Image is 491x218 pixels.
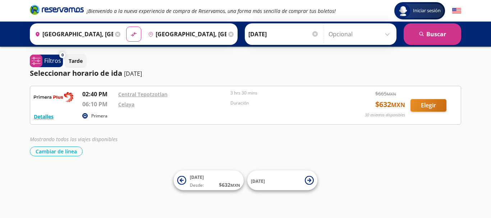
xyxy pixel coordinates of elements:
[387,91,396,97] small: MXN
[247,171,317,190] button: [DATE]
[118,101,134,108] a: Celaya
[44,56,61,65] p: Filtros
[30,68,122,79] p: Seleccionar horario de ida
[82,100,115,108] p: 06:10 PM
[124,69,142,78] p: [DATE]
[248,25,319,43] input: Elegir Fecha
[34,90,73,104] img: RESERVAMOS
[30,55,63,67] button: 0Filtros
[32,25,113,43] input: Buscar Origen
[230,90,339,96] p: 3 hrs 30 mins
[30,147,83,156] button: Cambiar de línea
[452,6,461,15] button: English
[30,136,118,143] em: Mostrando todos los viajes disponibles
[82,90,115,98] p: 02:40 PM
[219,181,240,189] span: $ 632
[87,8,336,14] em: ¡Bienvenido a la nueva experiencia de compra de Reservamos, una forma más sencilla de comprar tus...
[174,171,244,190] button: [DATE]Desde:$632MXN
[30,4,84,17] a: Brand Logo
[410,7,444,14] span: Iniciar sesión
[190,182,204,189] span: Desde:
[375,90,396,97] span: $ 665
[34,113,54,120] button: Detalles
[365,112,405,118] p: 30 asientos disponibles
[375,99,405,110] span: $ 632
[230,182,240,188] small: MXN
[91,113,107,119] p: Primera
[69,57,83,65] p: Tarde
[118,91,168,98] a: Central Tepotzotlan
[230,100,339,106] p: Duración
[329,25,393,43] input: Opcional
[30,4,84,15] i: Brand Logo
[251,178,265,184] span: [DATE]
[145,25,226,43] input: Buscar Destino
[190,174,204,180] span: [DATE]
[410,99,446,112] button: Elegir
[391,101,405,109] small: MXN
[65,54,87,68] button: Tarde
[61,52,64,58] span: 0
[404,23,461,45] button: Buscar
